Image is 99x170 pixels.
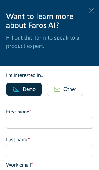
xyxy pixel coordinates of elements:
div: Want to learn more about Faros AI? [6,12,93,30]
div: I'm interested in... [6,72,93,79]
p: Fill out this form to speak to a product expert. [6,34,93,51]
label: Work email [6,161,93,169]
div: Other [63,86,76,93]
label: Last name [6,136,93,143]
div: Demo [23,86,36,93]
label: First name [6,108,93,116]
